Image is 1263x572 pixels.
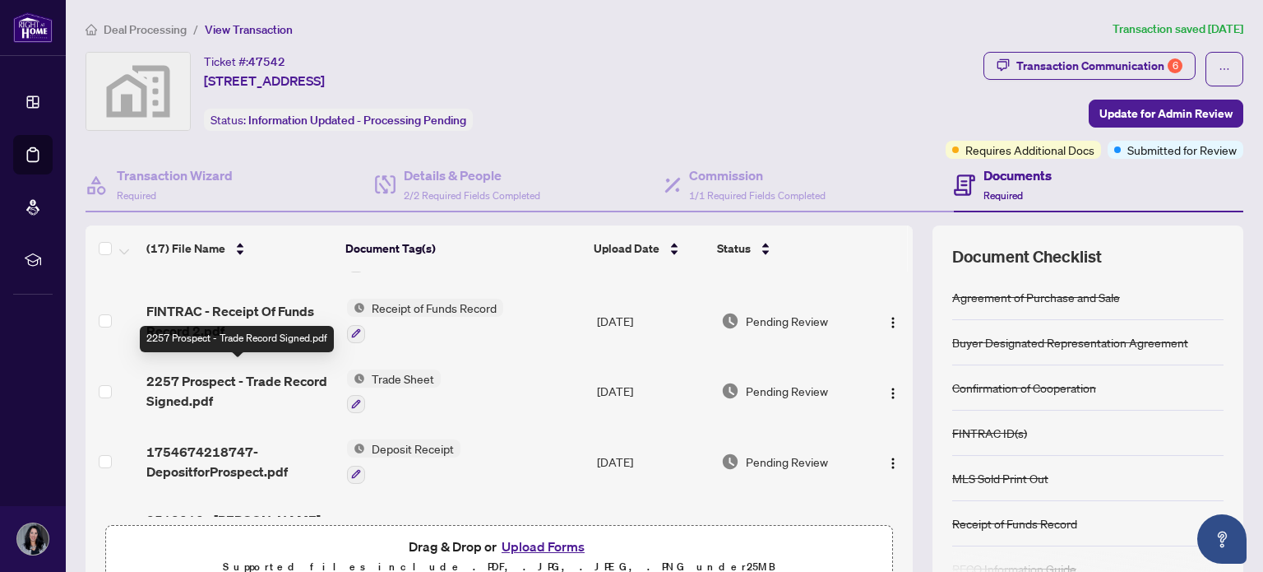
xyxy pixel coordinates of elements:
div: Transaction Communication [1016,53,1182,79]
button: Update for Admin Review [1089,100,1243,128]
img: Logo [886,316,900,329]
button: Status IconDeposit Receipt [347,439,460,484]
span: Drag & Drop or [409,536,590,557]
span: Document Checklist [952,245,1102,268]
img: Logo [886,457,900,470]
span: Pending Review [746,382,828,400]
img: Profile Icon [17,523,49,555]
span: 2257 Prospect - Trade Record Signed.pdf [146,371,333,411]
div: Receipt of Funds Record [952,514,1077,532]
h4: Details & People [404,165,540,185]
img: Document Status [721,312,739,330]
img: Status Icon [347,370,365,388]
span: View Transaction [205,22,293,37]
span: Update for Admin Review [1099,100,1233,127]
div: Agreement of Purchase and Sale [952,288,1120,306]
span: 2/2 Required Fields Completed [404,189,540,202]
td: [DATE] [590,497,715,563]
button: Status IconReceipt of Funds Record [347,299,503,343]
th: Document Tag(s) [339,226,588,272]
img: svg%3e [86,53,190,130]
div: 6 [1168,58,1182,73]
button: Logo [880,449,906,475]
button: Upload Forms [497,536,590,557]
span: Required [117,189,156,202]
span: Deal Processing [104,22,187,37]
img: Status Icon [347,439,365,458]
span: Status [717,239,751,258]
h4: Documents [983,165,1052,185]
h4: Transaction Wizard [117,165,233,185]
img: logo [13,12,53,43]
span: 1754674218747-DepositforProspect.pdf [146,442,333,481]
div: Buyer Designated Representation Agreement [952,333,1188,351]
button: Logo [880,308,906,334]
button: Transaction Communication6 [983,52,1196,80]
span: [STREET_ADDRESS] [204,71,325,91]
div: Confirmation of Cooperation [952,379,1096,397]
span: Information Updated - Processing Pending [248,113,466,128]
div: FINTRAC ID(s) [952,424,1027,442]
span: 2512010 - [PERSON_NAME] to review.pdf [146,510,333,550]
button: Open asap [1197,514,1247,564]
span: (17) File Name [146,239,225,258]
h4: Commission [689,165,826,185]
div: MLS Sold Print Out [952,469,1048,487]
li: / [193,20,198,39]
span: Submitted for Review [1127,141,1237,159]
article: Transaction saved [DATE] [1113,20,1243,39]
th: Upload Date [587,226,710,272]
span: FINTRAC - Receipt Of Funds Record 2.pdf [146,301,333,341]
span: Deposit Receipt [365,439,460,458]
span: 47542 [248,54,285,69]
span: Upload Date [594,239,659,258]
div: 2257 Prospect - Trade Record Signed.pdf [140,326,334,352]
span: home [86,24,97,35]
img: Document Status [721,453,739,471]
span: Requires Additional Docs [965,141,1094,159]
td: [DATE] [590,286,715,356]
img: Logo [886,387,900,400]
img: Status Icon [347,299,365,317]
span: Required [983,189,1023,202]
button: Logo [880,378,906,404]
img: Document Status [721,382,739,400]
span: ellipsis [1219,63,1230,75]
span: Pending Review [746,312,828,330]
span: Trade Sheet [365,370,441,388]
th: Status [710,226,864,272]
th: (17) File Name [140,226,339,272]
div: Status: [204,109,473,131]
span: Pending Review [746,453,828,471]
td: [DATE] [590,356,715,427]
div: Ticket #: [204,52,285,71]
td: [DATE] [590,426,715,497]
span: Receipt of Funds Record [365,299,503,317]
span: 1/1 Required Fields Completed [689,189,826,202]
button: Status IconTrade Sheet [347,370,441,414]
